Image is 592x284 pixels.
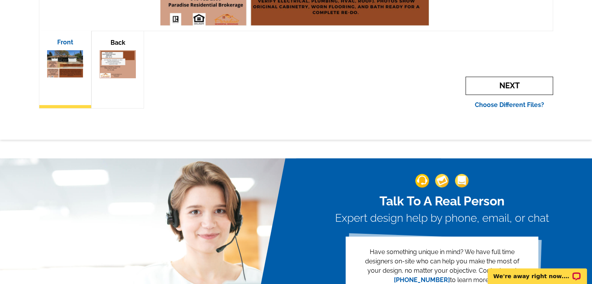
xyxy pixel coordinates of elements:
[100,50,136,78] img: small-thumb.jpg
[455,174,469,188] img: support-img-3_1.png
[435,174,449,188] img: support-img-2.png
[415,174,429,188] img: support-img-1.png
[394,276,450,284] a: [PHONE_NUMBER]
[483,259,592,284] iframe: LiveChat chat widget
[47,39,83,46] p: Front
[100,39,136,46] p: Back
[47,50,83,78] img: small-thumb.jpg
[335,212,549,225] h3: Expert design help by phone, email, or chat
[466,77,553,95] span: Next
[475,101,544,109] a: Choose Different Files?
[335,194,549,209] h2: Talk To A Real Person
